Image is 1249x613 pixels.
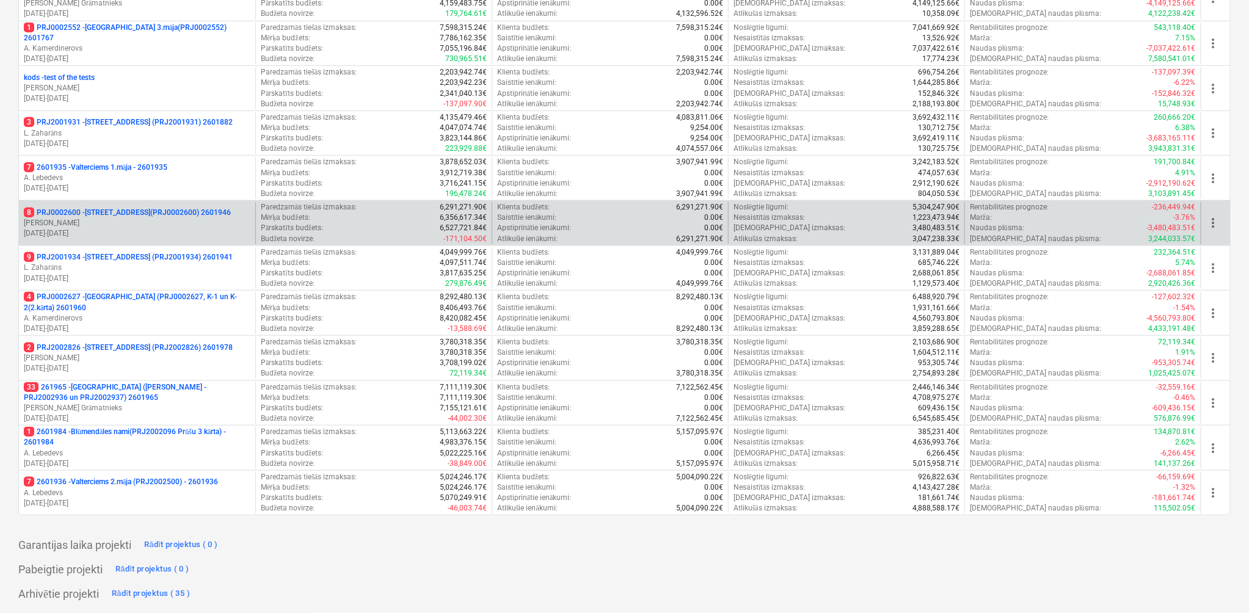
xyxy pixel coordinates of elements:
p: Atlikušās izmaksas : [734,54,798,64]
p: 8,292,480.13€ [440,292,487,302]
button: Rādīt projektus ( 0 ) [141,535,221,554]
p: Atlikušie ienākumi : [497,99,558,109]
p: Mērķa budžets : [261,33,310,43]
p: Nesaistītās izmaksas : [734,212,806,223]
p: -6.22% [1174,78,1196,88]
p: 4,074,557.06€ [676,143,723,154]
p: 730,965.51€ [445,54,487,64]
p: Atlikušie ienākumi : [497,234,558,244]
p: 13,526.92€ [922,33,960,43]
p: 8,292,480.13€ [676,292,723,302]
div: 72601935 -Valterciems 1.māja - 2601935A. Lebedevs[DATE]-[DATE] [24,162,250,194]
p: 3,817,635.25€ [440,268,487,278]
p: 7,055,196.84€ [440,43,487,54]
p: Marža : [970,33,992,43]
p: 543,118.40€ [1154,23,1196,33]
p: PRJ0002552 - [GEOGRAPHIC_DATA] 3.māja(PRJ0002552) 2601767 [24,23,250,43]
p: Nesaistītās izmaksas : [734,168,806,178]
p: 6,291,271.90€ [676,234,723,244]
p: 4,049,999.76€ [440,247,487,258]
p: Nesaistītās izmaksas : [734,33,806,43]
p: 7,786,162.35€ [440,33,487,43]
p: Atlikušie ienākumi : [497,54,558,64]
span: more_vert [1206,306,1221,321]
p: Pārskatīts budžets : [261,223,323,233]
p: 6,527,721.84€ [440,223,487,233]
p: -7,037,422.61€ [1147,43,1196,54]
p: Noslēgtie līgumi : [734,23,789,33]
p: Naudas plūsma : [970,89,1024,99]
p: Noslēgtie līgumi : [734,202,789,212]
p: 9,254.00€ [690,123,723,133]
p: 2601935 - Valterciems 1.māja - 2601935 [24,162,167,173]
p: Naudas plūsma : [970,223,1024,233]
p: 4,049,999.76€ [676,247,723,258]
p: [DEMOGRAPHIC_DATA] naudas plūsma : [970,54,1101,64]
p: Noslēgtie līgumi : [734,292,789,302]
p: -3,480,483.51€ [1147,223,1196,233]
p: Mērķa budžets : [261,303,310,313]
p: Marža : [970,258,992,268]
p: [PERSON_NAME] [24,83,250,93]
p: [PERSON_NAME] [24,353,250,363]
p: 7.15% [1176,33,1196,43]
p: 2,920,426.36€ [1149,278,1196,289]
span: more_vert [1206,396,1221,410]
p: 0.00€ [704,212,723,223]
p: 3,912,719.38€ [440,168,487,178]
p: Apstiprinātie ienākumi : [497,133,572,143]
p: 130,712.75€ [918,123,960,133]
p: Klienta budžets : [497,292,550,302]
p: 232,364.51€ [1154,247,1196,258]
div: 72601936 -Valterciems 2.māja (PRJ2002500) - 2601936A. Lebedevs[DATE]-[DATE] [24,477,250,508]
p: Pārskatīts budžets : [261,268,323,278]
p: Budžeta novirze : [261,234,315,244]
p: Rentabilitātes prognoze : [970,202,1049,212]
span: 7 [24,162,34,172]
p: Apstiprinātie ienākumi : [497,43,572,54]
div: Rādīt projektus ( 35 ) [112,587,190,601]
p: Paredzamās tiešās izmaksas : [261,202,357,212]
p: Saistītie ienākumi : [497,168,557,178]
div: 8PRJ0002600 -[STREET_ADDRESS](PRJ0002600) 2601946[PERSON_NAME][DATE]-[DATE] [24,208,250,239]
p: -236,449.94€ [1153,202,1196,212]
p: 2,688,061.85€ [912,268,960,278]
p: [DEMOGRAPHIC_DATA] naudas plūsma : [970,278,1101,289]
p: 4,049,999.76€ [676,278,723,289]
p: Saistītie ienākumi : [497,33,557,43]
p: Klienta budžets : [497,247,550,258]
span: 7 [24,477,34,487]
p: Rentabilitātes prognoze : [970,292,1049,302]
p: Saistītie ienākumi : [497,303,557,313]
p: Paredzamās tiešās izmaksas : [261,112,357,123]
p: [DATE] - [DATE] [24,139,250,149]
span: 33 [24,382,38,392]
p: 0.00€ [704,223,723,233]
p: [DATE] - [DATE] [24,54,250,64]
p: Paredzamās tiešās izmaksas : [261,292,357,302]
p: Paredzamās tiešās izmaksas : [261,247,357,258]
p: PRJ2002826 - [STREET_ADDRESS] (PRJ2002826) 2601978 [24,343,233,353]
p: Atlikušās izmaksas : [734,99,798,109]
span: more_vert [1206,81,1221,96]
p: 3,823,144.86€ [440,133,487,143]
p: 6,291,271.90€ [676,202,723,212]
p: Naudas plūsma : [970,133,1024,143]
p: -127,602.32€ [1153,292,1196,302]
p: Budžeta novirze : [261,54,315,64]
p: 3,480,483.51€ [912,223,960,233]
p: 3,943,831.31€ [1149,143,1196,154]
p: Atlikušās izmaksas : [734,189,798,199]
p: [DATE] - [DATE] [24,324,250,334]
p: [DATE] - [DATE] [24,363,250,374]
p: Pārskatīts budžets : [261,43,323,54]
p: 0.00€ [704,268,723,278]
p: 3,716,241.15€ [440,178,487,189]
span: 4 [24,292,34,302]
span: more_vert [1206,350,1221,365]
p: Pārskatīts budžets : [261,178,323,189]
p: Mērķa budžets : [261,168,310,178]
p: 3,878,652.03€ [440,157,487,167]
p: Paredzamās tiešās izmaksas : [261,23,357,33]
span: 1 [24,23,34,32]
